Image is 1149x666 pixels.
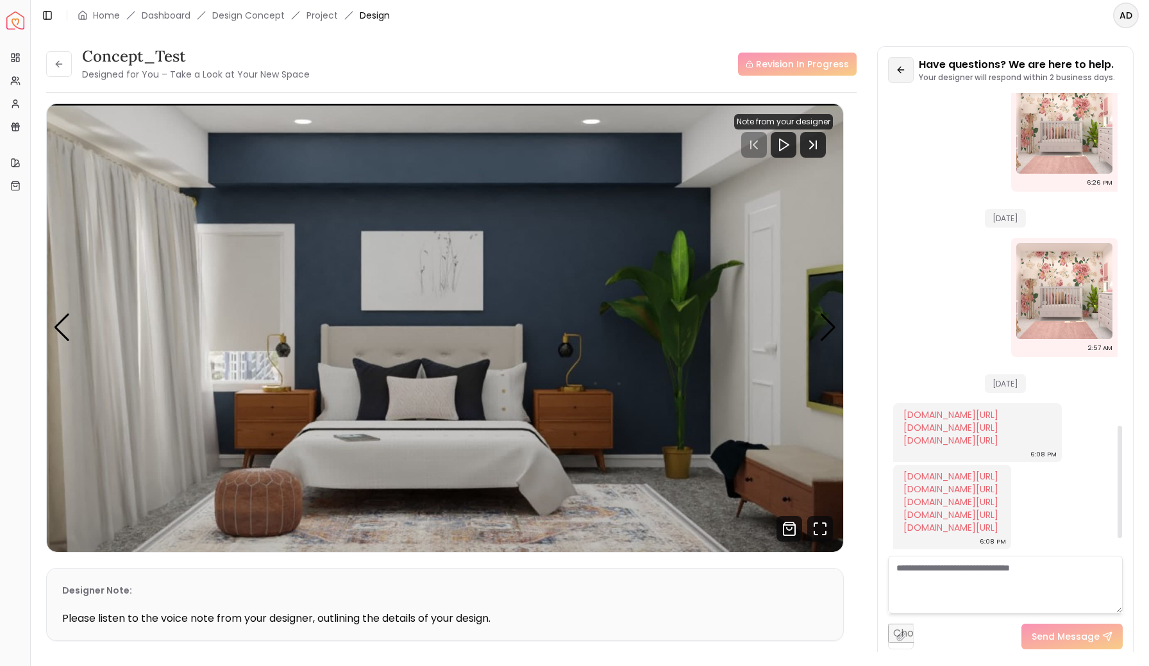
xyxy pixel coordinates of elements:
[903,408,998,421] a: [DOMAIN_NAME][URL]
[62,612,828,625] p: Please listen to the voice note from your designer, outlining the details of your design.
[985,374,1026,393] span: [DATE]
[142,9,190,22] a: Dashboard
[93,9,120,22] a: Home
[62,584,828,597] p: Designer Note:
[6,12,24,29] a: Spacejoy
[800,132,826,158] svg: Next Track
[78,9,390,22] nav: breadcrumb
[776,516,802,542] svg: Shop Products from this design
[919,72,1115,83] p: Your designer will respond within 2 business days.
[903,470,998,483] a: [DOMAIN_NAME][URL]
[903,483,998,495] a: [DOMAIN_NAME][URL]
[980,535,1006,548] div: 6:08 PM
[985,209,1026,228] span: [DATE]
[1114,4,1137,27] span: AD
[306,9,338,22] a: Project
[47,104,843,552] div: Carousel
[903,508,998,521] a: [DOMAIN_NAME][URL]
[53,313,71,342] div: Previous slide
[1087,176,1112,189] div: 6:26 PM
[1016,78,1112,174] img: Chat Image
[1016,243,1112,339] img: Chat Image
[1030,448,1057,461] div: 6:08 PM
[6,12,24,29] img: Spacejoy Logo
[903,495,998,508] a: [DOMAIN_NAME][URL]
[734,114,833,129] div: Note from your designer
[819,313,837,342] div: Next slide
[360,9,390,22] span: Design
[903,434,998,447] a: [DOMAIN_NAME][URL]
[47,104,843,552] img: Design Render 1
[82,68,310,81] small: Designed for You – Take a Look at Your New Space
[47,104,843,552] div: 1 / 2
[919,57,1115,72] p: Have questions? We are here to help.
[82,46,310,67] h3: Concept_Test
[903,421,998,434] a: [DOMAIN_NAME][URL]
[1088,342,1112,354] div: 2:57 AM
[212,9,285,22] li: Design Concept
[1113,3,1139,28] button: AD
[903,521,998,534] a: [DOMAIN_NAME][URL]
[807,516,833,542] svg: Fullscreen
[776,137,791,153] svg: Play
